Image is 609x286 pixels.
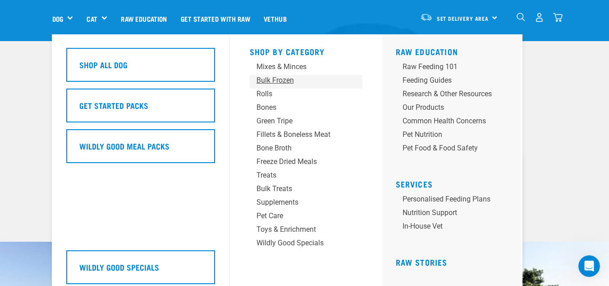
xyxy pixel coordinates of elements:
a: Feeding Guides [396,75,513,89]
iframe: Intercom live chat [578,255,600,277]
div: Bones [256,102,341,113]
div: Our Products [403,102,492,113]
a: Toys & Enrichment [250,224,362,238]
a: Our Products [396,102,513,116]
div: Raw Feeding 101 [403,61,492,72]
div: Bulk Treats [256,183,341,194]
div: Bone Broth [256,143,341,154]
a: Common Health Concerns [396,116,513,129]
a: Wildly Good Specials [250,238,362,251]
a: Bulk Treats [250,183,362,197]
a: Raw Stories [396,260,448,264]
img: van-moving.png [420,13,432,21]
div: Fillets & Boneless Meat [256,129,341,140]
a: Cat [87,14,97,24]
h5: Get Started Packs [79,99,148,111]
a: Fillets & Boneless Meat [250,129,362,143]
div: Common Health Concerns [403,116,492,127]
div: Mixes & Minces [256,61,341,72]
div: Bulk Frozen [256,75,341,86]
h5: Shop All Dog [79,59,128,70]
img: home-icon@2x.png [553,13,563,22]
span: Set Delivery Area [437,17,489,20]
a: Raw Education [114,0,174,37]
a: Freeze Dried Meals [250,156,362,170]
a: Pet Nutrition [396,129,513,143]
a: Bulk Frozen [250,75,362,89]
div: Pet Food & Food Safety [403,143,492,154]
div: Treats [256,170,341,181]
a: Treats [250,170,362,183]
a: Personalised Feeding Plans [396,194,513,207]
a: Raw Feeding 101 [396,61,513,75]
a: Dog [52,14,63,24]
a: Vethub [257,0,293,37]
a: In-house vet [396,221,513,234]
h5: Shop By Category [250,47,362,54]
a: Pet Care [250,211,362,224]
div: Green Tripe [256,116,341,127]
a: Wildly Good Meal Packs [66,129,215,170]
div: Wildly Good Specials [256,238,341,248]
h5: Services [396,179,513,187]
img: user.png [535,13,544,22]
a: Shop All Dog [66,48,215,89]
a: Bones [250,102,362,116]
img: home-icon-1@2x.png [517,13,525,21]
div: Freeze Dried Meals [256,156,341,167]
a: Get Started Packs [66,89,215,129]
div: Pet Nutrition [403,129,492,140]
div: Supplements [256,197,341,208]
div: Pet Care [256,211,341,221]
h5: Wildly Good Specials [79,261,159,273]
h5: Wildly Good Meal Packs [79,140,169,152]
a: Bone Broth [250,143,362,156]
a: Get started with Raw [174,0,257,37]
a: Nutrition Support [396,207,513,221]
a: Raw Education [396,49,458,54]
a: Pet Food & Food Safety [396,143,513,156]
div: Toys & Enrichment [256,224,341,235]
a: Rolls [250,89,362,102]
div: Research & Other Resources [403,89,492,99]
div: Rolls [256,89,341,99]
a: Supplements [250,197,362,211]
a: Research & Other Resources [396,89,513,102]
div: Feeding Guides [403,75,492,86]
a: Mixes & Minces [250,61,362,75]
a: Green Tripe [250,116,362,129]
